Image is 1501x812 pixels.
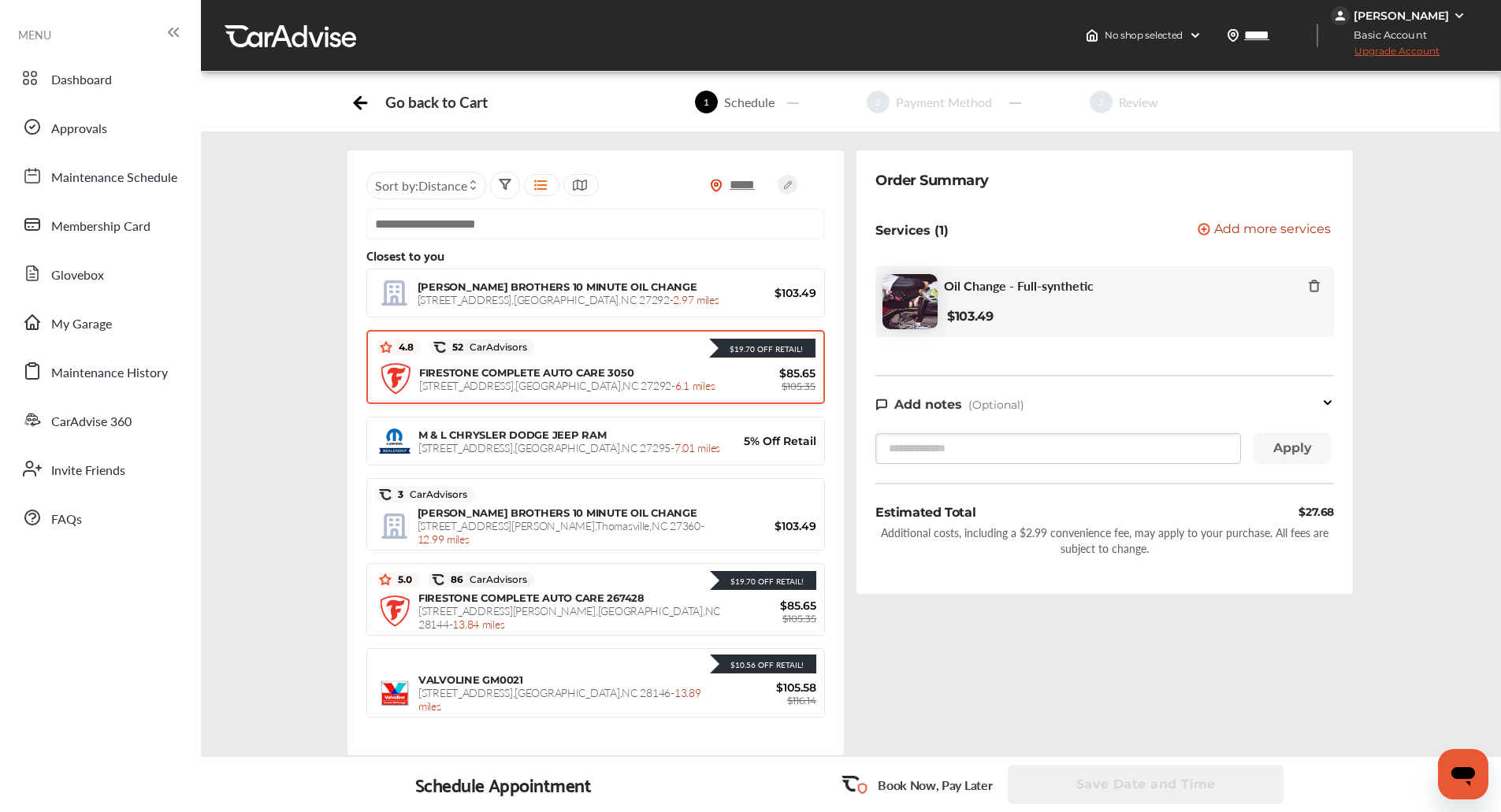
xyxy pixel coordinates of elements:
[51,119,107,139] span: Approvals
[418,176,467,195] span: Distance
[882,274,938,329] img: oil-change-thumb.jpg
[722,680,816,695] span: $105.58
[446,341,527,354] span: 52
[723,576,804,587] div: $19.70 Off Retail!
[721,366,816,380] span: $85.65
[379,488,392,501] img: caradvise_icon.5c74104a.svg
[444,573,527,586] span: 86
[418,603,720,632] span: [STREET_ADDRESS][PERSON_NAME] , [GEOGRAPHIC_DATA] , NC 28144 -
[380,363,411,395] img: logo-firestone.png
[782,380,816,392] span: $105.35
[722,434,816,448] span: 5% Off Retail
[403,489,467,500] span: CarAdvisors
[890,93,998,111] div: Payment Method
[1227,29,1239,42] img: location_vector.a44bc228.svg
[875,398,888,411] img: note-icon.db9493fa.svg
[1317,24,1318,47] img: header-divider.bc55588e.svg
[875,223,949,238] p: Services (1)
[875,169,989,191] div: Order Summary
[418,506,697,519] span: [PERSON_NAME] BROTHERS 10 MINUTE OIL CHANGE
[14,253,185,294] a: Glovebox
[418,684,700,714] span: 13.89 miles
[418,517,704,547] span: [STREET_ADDRESS][PERSON_NAME] , Thomasville , NC 27360 -
[14,57,185,98] a: Dashboard
[722,519,816,533] span: $103.49
[419,366,633,379] span: FIRESTONE COMPLETE AUTO CARE 3050
[723,659,804,670] div: $10.56 Off Retail!
[1299,503,1334,521] div: $27.68
[894,397,962,412] span: Add notes
[418,280,697,293] span: [PERSON_NAME] BROTHERS 10 MINUTE OIL CHANGE
[418,428,606,441] span: M & L CHRYSLER DODGE JEEP RAM
[375,176,467,195] span: Sort by :
[675,377,715,393] span: 6.1 miles
[722,599,816,613] span: $85.65
[14,350,185,391] a: Maintenance History
[51,314,112,335] span: My Garage
[674,439,720,455] span: 7.01 miles
[1254,432,1331,464] button: Apply
[722,286,816,300] span: $103.49
[14,155,185,196] a: Maintenance Schedule
[379,511,410,542] img: empty_shop_logo.394c5474.svg
[14,399,185,440] a: CarAdvise 360
[418,439,720,455] span: [STREET_ADDRESS] , [GEOGRAPHIC_DATA] , NC 27295 -
[51,412,132,432] span: CarAdvise 360
[418,591,645,604] span: FIRESTONE COMPLETE AUTO CARE 267428
[463,342,527,353] span: CarAdvisors
[782,613,816,625] span: $105.35
[1438,749,1488,799] iframe: Button to launch messaging window
[875,503,975,521] div: Estimated Total
[673,291,719,307] span: 2.97 miles
[14,106,185,147] a: Approvals
[1332,27,1439,43] span: Basic Account
[18,28,51,41] span: MENU
[392,488,467,501] span: 3
[1198,223,1334,238] a: Add more services
[392,573,412,586] span: 5.0
[1113,93,1165,111] div: Review
[14,204,185,245] a: Membership Card
[875,525,1334,556] div: Additional costs, including a $2.99 convenience fee, may apply to your purchase. All fees are sub...
[432,573,444,586] img: caradvise_icon.5c74104a.svg
[51,265,104,286] span: Glovebox
[419,377,715,393] span: [STREET_ADDRESS] , [GEOGRAPHIC_DATA] , NC 27292 -
[947,309,994,324] b: $103.49
[51,363,168,384] span: Maintenance History
[51,70,112,91] span: Dashboard
[379,278,410,309] img: empty_shop_logo.394c5474.svg
[695,91,718,113] span: 1
[1331,45,1440,65] span: Upgrade Account
[1354,9,1449,23] div: [PERSON_NAME]
[392,341,414,354] span: 4.8
[787,695,816,706] span: $116.14
[867,91,890,113] span: 2
[51,168,177,188] span: Maintenance Schedule
[51,461,125,481] span: Invite Friends
[385,93,487,111] div: Go back to Cart
[463,574,527,585] span: CarAdvisors
[379,573,392,586] img: star_icon.59ea9307.svg
[366,248,825,262] div: Closest to you
[418,531,470,547] span: 12.99 miles
[418,673,523,686] span: VALVOLINE GM0021
[944,278,1094,293] span: Oil Change - Full-synthetic
[14,497,185,538] a: FAQs
[710,179,723,192] img: location_vector_orange.38f05af8.svg
[878,776,992,794] p: Book Now, Pay Later
[1214,223,1331,238] span: Add more services
[415,773,592,795] div: Schedule Appointment
[433,341,446,354] img: caradvise_icon.5c74104a.svg
[1331,6,1350,25] img: jVpblrzwTbfkPYzPPzSLxeg0AAAAASUVORK5CYII=
[1086,29,1098,42] img: header-home-logo.8d720a4f.svg
[380,341,392,354] img: star_icon.59ea9307.svg
[1453,9,1466,22] img: WGsFRI8htEPBVLJbROoPRyZpYNWhNONpIPPETTm6eUC0GeLEiAAAAAElFTkSuQmCC
[1198,223,1331,238] button: Add more services
[14,302,185,343] a: My Garage
[379,677,411,709] img: logo-valvoline.png
[51,510,82,530] span: FAQs
[452,616,504,632] span: 13.84 miles
[1189,29,1202,42] img: header-down-arrow.9dd2ce7d.svg
[379,428,411,453] img: logo-mopar.png
[14,448,185,489] a: Invite Friends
